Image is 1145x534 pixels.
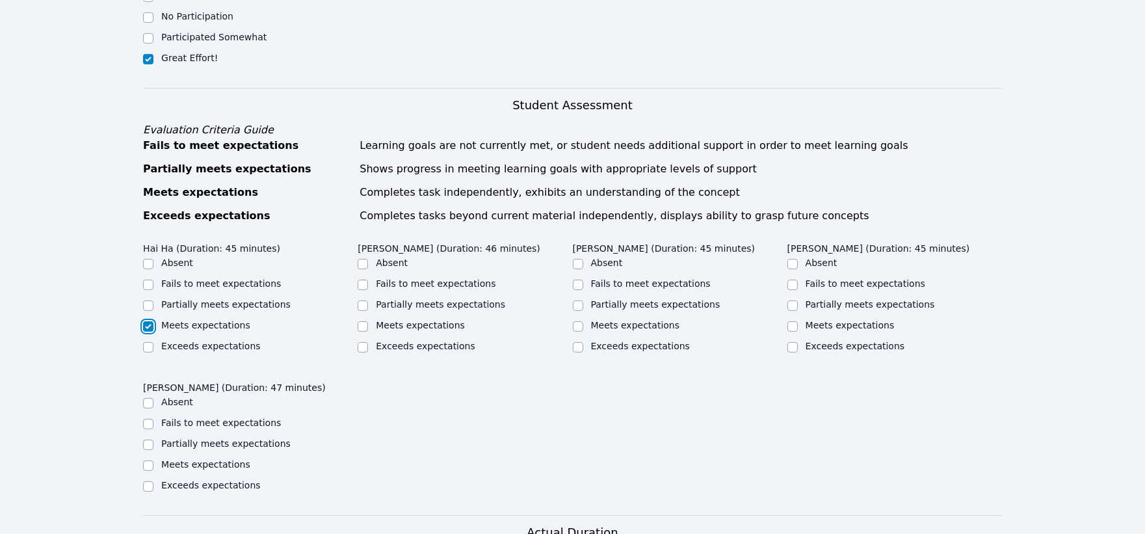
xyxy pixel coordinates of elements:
label: Fails to meet expectations [806,278,925,289]
div: Learning goals are not currently met, or student needs additional support in order to meet learni... [360,138,1002,154]
label: No Participation [161,11,233,21]
h3: Student Assessment [143,96,1002,114]
label: Fails to meet expectations [161,418,281,428]
label: Fails to meet expectations [161,278,281,289]
label: Partially meets expectations [161,299,291,310]
label: Exceeds expectations [161,480,260,490]
div: Evaluation Criteria Guide [143,122,1002,138]
div: Partially meets expectations [143,161,352,177]
label: Meets expectations [161,459,250,470]
legend: [PERSON_NAME] (Duration: 46 minutes) [358,237,540,256]
div: Meets expectations [143,185,352,200]
label: Absent [161,258,193,268]
label: Great Effort! [161,53,218,63]
label: Exceeds expectations [591,341,690,351]
label: Meets expectations [161,320,250,330]
label: Absent [376,258,408,268]
label: Fails to meet expectations [591,278,711,289]
label: Absent [591,258,623,268]
legend: Hai Ha (Duration: 45 minutes) [143,237,280,256]
label: Absent [806,258,837,268]
label: Exceeds expectations [376,341,475,351]
label: Absent [161,397,193,407]
label: Partially meets expectations [161,438,291,449]
label: Fails to meet expectations [376,278,495,289]
div: Fails to meet expectations [143,138,352,154]
legend: [PERSON_NAME] (Duration: 47 minutes) [143,376,326,395]
label: Partially meets expectations [591,299,720,310]
div: Completes tasks beyond current material independently, displays ability to grasp future concepts [360,208,1002,224]
label: Partially meets expectations [806,299,935,310]
label: Meets expectations [376,320,465,330]
div: Completes task independently, exhibits an understanding of the concept [360,185,1002,200]
label: Partially meets expectations [376,299,505,310]
div: Exceeds expectations [143,208,352,224]
label: Meets expectations [591,320,680,330]
label: Exceeds expectations [806,341,904,351]
legend: [PERSON_NAME] (Duration: 45 minutes) [573,237,756,256]
legend: [PERSON_NAME] (Duration: 45 minutes) [787,237,970,256]
label: Exceeds expectations [161,341,260,351]
label: Meets expectations [806,320,895,330]
label: Participated Somewhat [161,32,267,42]
div: Shows progress in meeting learning goals with appropriate levels of support [360,161,1002,177]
